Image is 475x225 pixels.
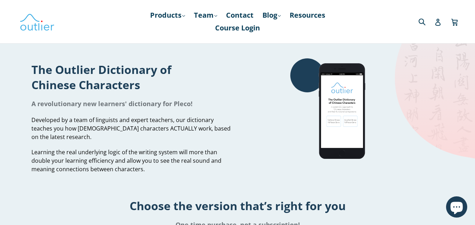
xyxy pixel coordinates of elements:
span: Developed by a team of linguists and expert teachers, our dictionary teaches you how [DEMOGRAPHIC... [31,116,231,141]
a: Products [147,9,189,22]
a: Contact [222,9,257,22]
a: Resources [286,9,329,22]
input: Search [417,14,436,29]
a: Blog [259,9,284,22]
img: Outlier Linguistics [19,11,55,32]
a: Course Login [212,22,263,34]
h1: The Outlier Dictionary of Chinese Characters [31,62,232,92]
span: Learning the real underlying logic of the writing system will more than double your learning effi... [31,148,221,173]
inbox-online-store-chat: Shopify online store chat [444,196,469,219]
a: Team [190,9,221,22]
h1: A revolutionary new learners' dictionary for Pleco! [31,99,232,108]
